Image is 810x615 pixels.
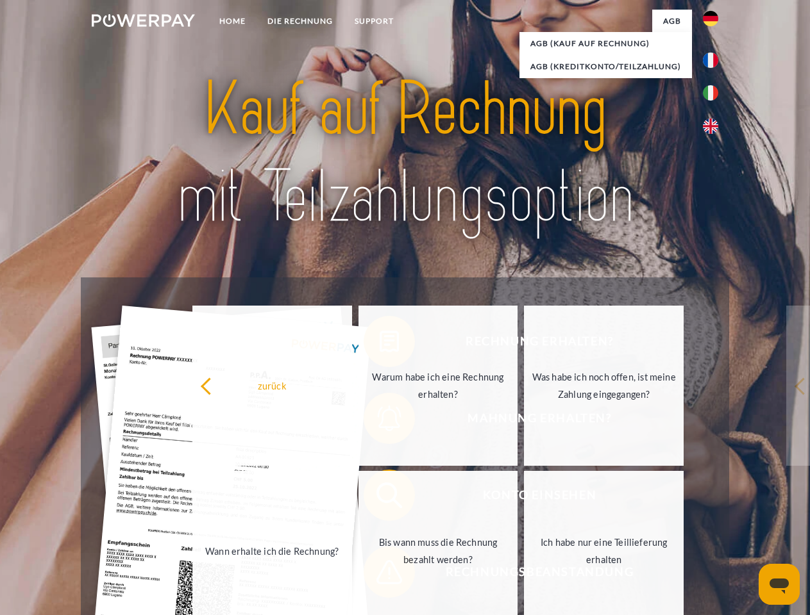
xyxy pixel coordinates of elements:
a: SUPPORT [344,10,405,33]
img: it [703,85,718,101]
img: de [703,11,718,26]
div: Was habe ich noch offen, ist meine Zahlung eingegangen? [532,368,676,403]
a: AGB (Kreditkonto/Teilzahlung) [519,55,692,78]
div: zurück [200,377,344,394]
a: Home [208,10,257,33]
img: logo-powerpay-white.svg [92,14,195,27]
div: Wann erhalte ich die Rechnung? [200,542,344,559]
a: agb [652,10,692,33]
img: title-powerpay_de.svg [122,61,688,245]
iframe: Schaltfläche zum Öffnen des Messaging-Fensters [759,564,800,605]
a: Was habe ich noch offen, ist meine Zahlung eingegangen? [524,306,684,466]
img: en [703,119,718,134]
a: AGB (Kauf auf Rechnung) [519,32,692,55]
img: fr [703,53,718,68]
div: Bis wann muss die Rechnung bezahlt werden? [366,534,510,568]
div: Warum habe ich eine Rechnung erhalten? [366,368,510,403]
div: Ich habe nur eine Teillieferung erhalten [532,534,676,568]
a: DIE RECHNUNG [257,10,344,33]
